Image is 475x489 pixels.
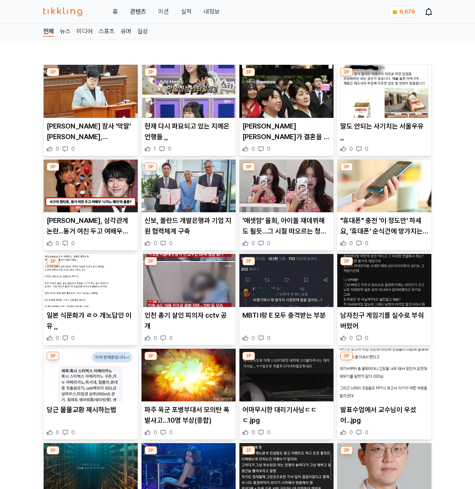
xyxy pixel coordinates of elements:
[145,121,233,142] p: 현재 다시 파묘되고 있는 지예은 언행들 ,,
[142,160,236,213] img: 신보, 폴란드 개발은행과 기업 지원 협력체계 구축
[252,334,255,342] span: 0
[99,27,115,37] a: 스포츠
[145,163,157,171] div: 3P
[141,159,236,251] div: 3P 신보, 폴란드 개발은행과 기업 지원 협력체계 구축 신보, 폴란드 개발은행과 기업 지원 협력체계 구축 0 0
[340,257,353,265] div: 3P
[47,163,59,171] div: 3P
[113,7,118,16] a: 홈
[47,215,135,237] p: [PERSON_NAME], 삼각관계 논란...동거 여친 두고 여배우 '[PERSON_NAME]'와 불륜?(+열애설, 주간문춘, 스타일리스)
[242,163,255,171] div: 3P
[242,446,255,455] div: 3P
[121,27,131,37] a: 유머
[340,163,353,171] div: 3P
[239,160,333,213] img: '애셋맘' 율희, 아이돌 재데뷔해도 될듯…그 시절 떠오르는 청순X큐티 미모
[239,65,333,118] img: 심형탁 장모가 결혼을 허락한 이유 ,,
[242,121,330,142] p: [PERSON_NAME] [PERSON_NAME]가 결혼을 허락한 [PERSON_NAME] ,,
[145,446,157,455] div: 3P
[44,65,138,118] img: 이태원 참사 '막말' 김미나, 손배소 패소…유족 "2차 가해 멈춰야"(종합)
[242,352,255,360] div: 3P
[44,160,138,213] img: 사구치 켄타로, 삼각관계 논란...동거 여친 두고 여배우 '나가노 메이'와 불륜?(+열애설, 주간문춘, 스타일리스)
[337,65,431,118] img: 말도 안되는 사기치는 서울우유 ,,
[141,348,236,440] div: 3P 파주 육군 포병부대서 모의탄 폭발사고…10명 부상(종합) 파주 육군 포병부대서 모의탄 폭발사고…10명 부상(종합) 0 0
[337,160,431,213] img: "휴대폰" 충전 '이 정도만' 하세요, '휴대폰' 순식간에 망가지는 이유입니다
[47,68,59,76] div: 3P
[267,145,271,153] span: 0
[239,254,334,345] div: 3P MBTI I랑 E 모두 충격받는 부분 MBTI I랑 E 모두 충격받는 부분 0 0
[71,429,75,436] span: 0
[252,240,255,247] span: 0
[142,254,236,307] img: 인천 총기 살인 피의자 cctv 공개
[337,349,431,402] img: 발표수업에서 교수님이 우셨어...jpg
[204,7,220,16] a: 내정보
[56,240,59,247] span: 0
[242,404,330,426] p: 어마무시한 대리기사님ㄷㄷㄷ.jpg
[239,159,334,251] div: 3P '애셋맘' 율희, 아이돌 재데뷔해도 될듯…그 시절 떠오르는 청순X큐티 미모 '애셋맘' 율희, 아이돌 재데뷔해도 될듯…그 시절 떠오르는 청순X큐티 미모 0 0
[71,240,75,247] span: 0
[56,429,59,436] span: 0
[340,310,428,331] p: 남자친구 게임기를 실수로 부숴버렸어
[142,349,236,402] img: 파주 육군 포병부대서 모의탄 폭발사고…10명 부상(종합)
[239,254,333,307] img: MBTI I랑 E 모두 충격받는 부분
[145,404,233,426] p: 파주 육군 포병부대서 모의탄 폭발사고…10명 부상(종합)
[337,348,432,440] div: 3P 발표수업에서 교수님이 우셨어...jpg 발표수업에서 교수님이 우셨어...jpg 0 0
[154,145,156,153] span: 1
[43,27,54,37] a: 전체
[337,64,432,156] div: 3P 말도 안되는 사기치는 서울우유 ,, 말도 안되는 사기치는 서울우유 ,, 0 0
[242,68,255,76] div: 3P
[154,240,157,247] span: 0
[71,334,75,342] span: 0
[365,240,368,247] span: 0
[349,334,353,342] span: 0
[365,334,368,342] span: 0
[77,27,93,37] a: 미디어
[47,310,135,331] p: 일본 식문화가 ㄹㅇ 개노답인 이유 ,,
[340,215,428,237] p: "휴대폰" 충전 '이 정도만' 하세요, '휴대폰' 순식간에 망가지는 이유입니다
[60,27,71,37] a: 뉴스
[141,64,236,156] div: 3P 현재 다시 파묘되고 있는 지예은 언행들 ,, 현재 다시 파묘되고 있는 지예은 언행들 ,, 1 0
[340,121,428,142] p: 말도 안되는 사기치는 서울우유 ,,
[337,254,432,345] div: 3P 남자친구 게임기를 실수로 부숴버렸어 남자친구 게임기를 실수로 부숴버렸어 0 0
[43,254,138,345] div: 3P 일본 식문화가 ㄹㅇ 개노답인 이유 ,, 일본 식문화가 ㄹㅇ 개노답인 이유 ,, 0 0
[169,240,173,247] span: 0
[340,352,353,360] div: 3P
[154,334,157,342] span: 0
[242,310,330,321] p: MBTI I랑 E 모두 충격받는 부분
[43,7,82,16] img: 티끌링
[337,254,431,307] img: 남자친구 게임기를 실수로 부숴버렸어
[239,349,333,402] img: 어마무시한 대리기사님ㄷㄷㄷ.jpg
[242,257,255,265] div: 3P
[169,334,173,342] span: 0
[145,215,233,237] p: 신보, 폴란드 개발은행과 기업 지원 협력체계 구축
[337,159,432,251] div: 3P "휴대폰" 충전 '이 정도만' 하세요, '휴대폰' 순식간에 망가지는 이유입니다 "휴대폰" 충전 '이 정도만' 하세요, '휴대폰' 순식간에 망가지는 이유입니다 0 0
[43,64,138,156] div: 3P 이태원 참사 '막말' 김미나, 손배소 패소…유족 "2차 가해 멈춰야"(종합) [PERSON_NAME] 참사 '막말' [PERSON_NAME], [PERSON_NAME] ...
[267,240,271,247] span: 0
[141,254,236,345] div: 3P 인천 총기 살인 피의자 cctv 공개 인천 총기 살인 피의자 cctv 공개 0 0
[349,429,353,436] span: 0
[145,257,157,265] div: 3P
[44,349,138,402] img: 당근 물물교환 제시하는법
[47,121,135,142] p: [PERSON_NAME] 참사 '막말' [PERSON_NAME], [PERSON_NAME] 패소…유족 "2차 가해 멈춰야"(종합)
[340,68,353,76] div: 3P
[43,159,138,251] div: 3P 사구치 켄타로, 삼각관계 논란...동거 여친 두고 여배우 '나가노 메이'와 불륜?(+열애설, 주간문춘, 스타일리스) [PERSON_NAME], 삼각관계 논란...동거 여...
[340,446,353,455] div: 3P
[239,348,334,440] div: 3P 어마무시한 대리기사님ㄷㄷㄷ.jpg 어마무시한 대리기사님ㄷㄷㄷ.jpg 0 0
[267,429,271,436] span: 0
[47,446,59,455] div: 3P
[252,429,255,436] span: 0
[340,404,428,426] p: 발표수업에서 교수님이 우셨어...jpg
[56,145,59,153] span: 0
[169,429,173,436] span: 0
[181,7,192,16] a: 실적
[154,429,157,436] span: 0
[168,145,171,153] span: 0
[56,334,59,342] span: 0
[239,64,334,156] div: 3P 심형탁 장모가 결혼을 허락한 이유 ,, [PERSON_NAME] [PERSON_NAME]가 결혼을 허락한 [PERSON_NAME] ,, 0 0
[388,6,417,17] a: coin 6,679
[365,145,368,153] span: 0
[145,68,157,76] div: 3P
[365,429,368,436] span: 0
[44,254,138,307] img: 일본 식문화가 ㄹㅇ 개노답인 이유 ,,
[145,310,233,331] p: 인천 총기 살인 피의자 cctv 공개
[349,145,353,153] span: 0
[43,348,138,440] div: 3P 당근 물물교환 제시하는법 당근 물물교환 제시하는법 0 0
